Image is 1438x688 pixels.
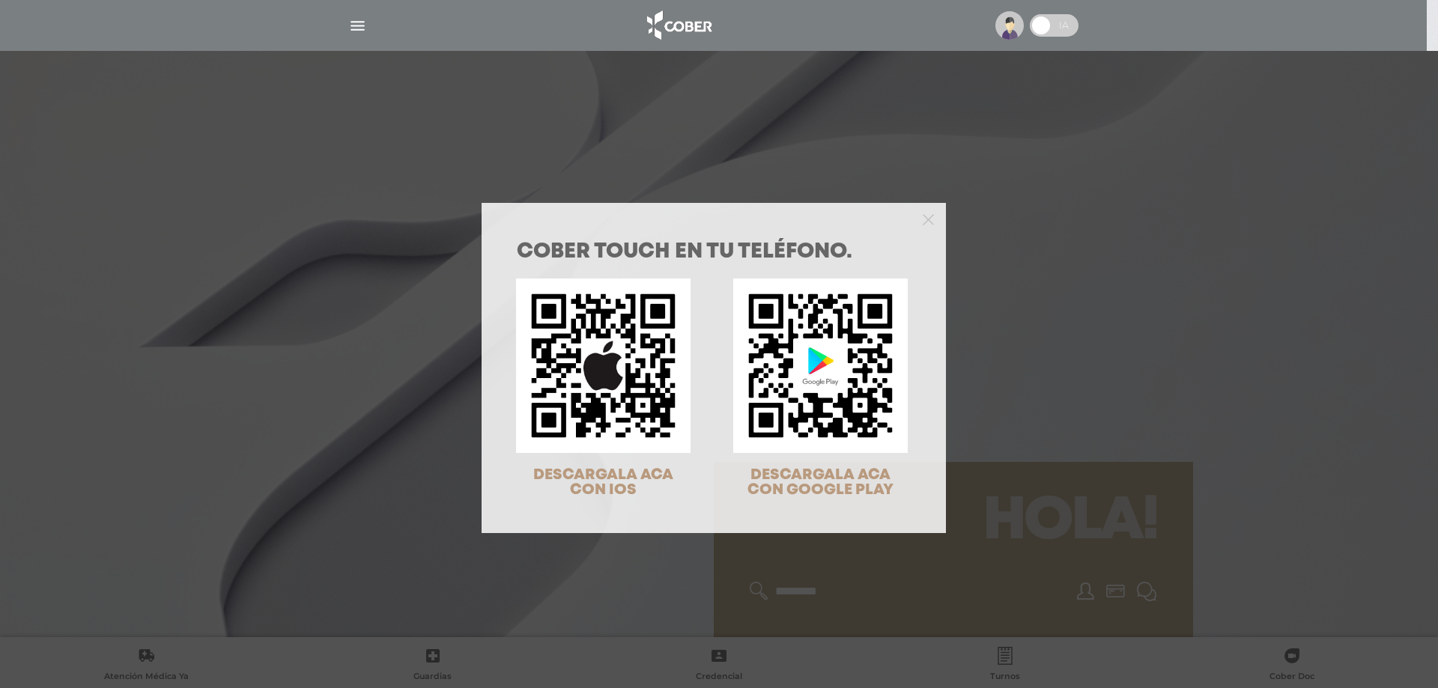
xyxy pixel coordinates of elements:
[733,278,908,453] img: qr-code
[533,468,673,497] span: DESCARGALA ACA CON IOS
[516,278,691,453] img: qr-code
[923,212,934,225] button: Close
[747,468,894,497] span: DESCARGALA ACA CON GOOGLE PLAY
[517,242,911,263] h1: COBER TOUCH en tu teléfono.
